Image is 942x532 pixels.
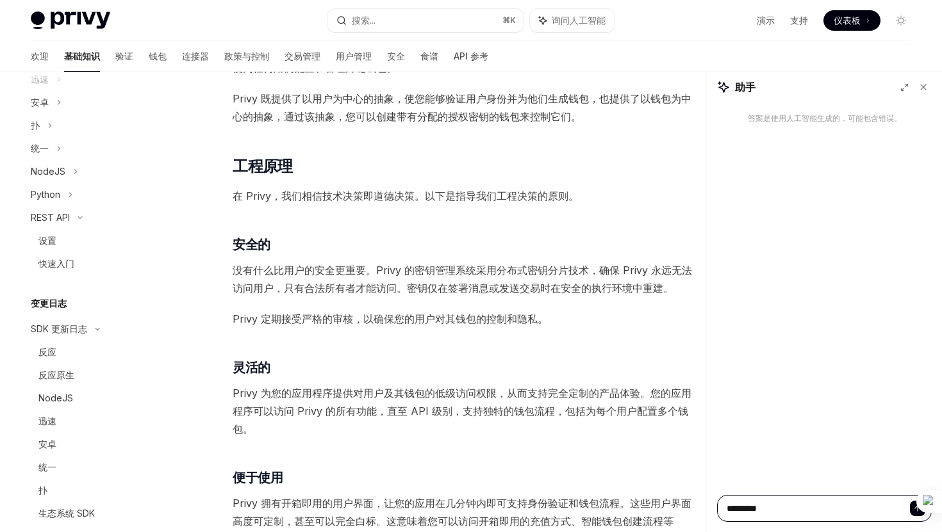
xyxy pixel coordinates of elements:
[21,387,185,410] a: NodeJS
[336,51,372,61] font: 用户管理
[21,252,185,275] a: 快速入门
[757,14,775,27] a: 演示
[31,323,87,334] font: SDK 更新日志
[149,41,167,72] a: 钱包
[336,41,372,72] a: 用户管理
[552,15,606,26] font: 询问人工智能
[233,387,691,435] font: Privy 为您的应用程序提供对用户及其钱包的低级访问权限，从而支持完全定制的产品体验。您的应用程序可以访问 Privy 的所有功能，直至 API 级别，支持独特的钱包流程，包括为每个用户配置多...
[31,189,60,200] font: Python
[115,41,133,72] a: 验证
[21,410,185,433] a: 迅速
[38,508,95,519] font: 生态系统 SDK
[790,14,808,27] a: 支持
[38,439,56,449] font: 安卓
[454,51,488,61] font: API 参考
[285,41,320,72] a: 交易管理
[21,341,185,364] a: 反应
[31,97,49,108] font: 安卓
[420,51,438,61] font: 食谱
[735,81,756,93] font: 助手
[530,9,615,32] button: 询问人工智能
[21,229,185,252] a: 设置
[327,9,523,32] button: 搜索...⌘K
[387,51,405,61] font: 安全
[38,346,56,357] font: 反应
[38,485,47,496] font: 扑
[182,41,209,72] a: 连接器
[31,143,49,154] font: 统一
[352,15,376,26] font: 搜索...
[387,41,405,72] a: 安全
[115,51,133,61] font: 验证
[510,15,516,25] font: K
[31,212,70,223] font: REST API
[834,15,861,26] font: 仪表板
[38,462,56,472] font: 统一
[31,12,110,29] img: 灯光标志
[233,92,691,123] font: Privy 既提供了以用户为中心的抽象，使您能够验证用户身份并为他们生成钱包，也提供了以钱包为中心的抽象，通过该抽象，您可以创建带有分配的授权密钥的钱包来控制它们。
[233,360,270,375] font: 灵活的
[38,235,56,246] font: 设置
[182,51,209,61] font: 连接器
[233,237,270,252] font: 安全的
[224,41,269,72] a: 政策与控制
[31,41,49,72] a: 欢迎
[38,415,56,426] font: 迅速
[21,502,185,525] a: 生态系统 SDK
[285,51,320,61] font: 交易管理
[910,501,925,516] button: 发送消息
[502,15,510,25] font: ⌘
[31,120,40,131] font: 扑
[31,51,49,61] font: 欢迎
[454,41,488,72] a: API 参考
[38,258,74,269] font: 快速入门
[38,392,73,403] font: NodeJS
[233,264,692,294] font: 没有什么比用户的安全更重要。Privy 的密钥管理系统采用分布式密钥分片技术，确保 Privy 永远无法访问用户，只有合法所有者才能访问。密钥仅在签署消息或发送交易时在安全的执行环境中重建。
[149,51,167,61] font: 钱包
[21,433,185,456] a: 安卓
[233,312,548,325] font: Privy 定期接受严格的审核，以确保您的用户对其钱包的控制和隐私。
[823,10,880,31] a: 仪表板
[38,369,74,380] font: 反应原生
[21,364,185,387] a: 反应原生
[891,10,911,31] button: 切换暗模式
[224,51,269,61] font: 政策与控制
[233,470,283,485] font: 便于使用
[21,479,185,502] a: 扑
[420,41,438,72] a: 食谱
[31,298,67,309] font: 变更日志
[64,41,100,72] a: 基础知识
[757,15,775,26] font: 演示
[790,15,808,26] font: 支持
[64,51,100,61] font: 基础知识
[748,113,902,123] font: 答案是使用人工智能生成的，可能包含错误。
[233,157,293,175] font: 工程原理
[21,456,185,479] a: 统一
[31,166,65,177] font: NodeJS
[233,189,579,202] font: 在 Privy，我们相信技术决策即道德决策。以下是指导我们工程决策的原则。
